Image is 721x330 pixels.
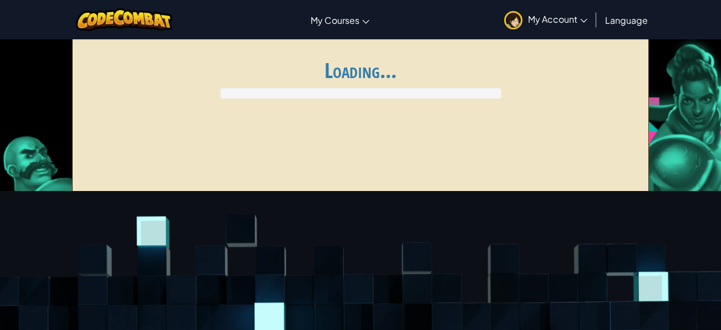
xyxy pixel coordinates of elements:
[504,11,522,29] img: avatar
[600,5,653,35] a: Language
[528,13,587,25] span: My Account
[76,8,173,31] img: CodeCombat logo
[311,14,359,26] span: My Courses
[79,59,642,82] h1: Loading...
[305,5,375,35] a: My Courses
[499,2,593,37] a: My Account
[605,14,648,26] span: Language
